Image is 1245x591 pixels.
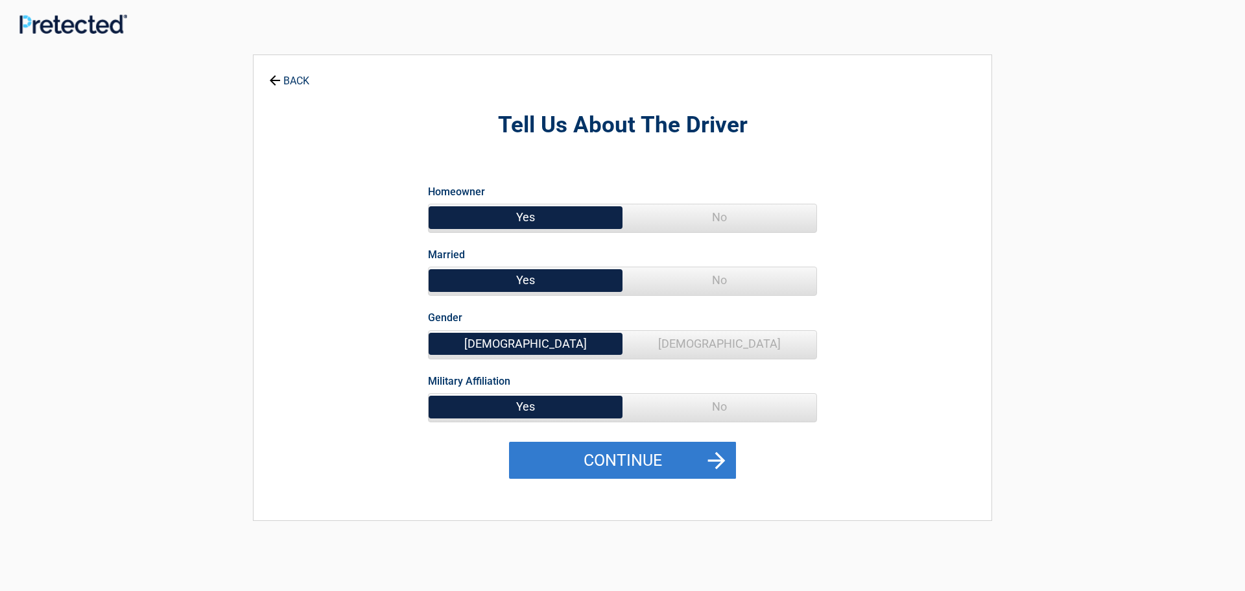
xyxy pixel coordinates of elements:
[509,442,736,479] button: Continue
[325,110,920,141] h2: Tell Us About The Driver
[428,372,510,390] label: Military Affiliation
[19,14,127,34] img: Main Logo
[428,246,465,263] label: Married
[429,267,622,293] span: Yes
[428,183,485,200] label: Homeowner
[429,204,622,230] span: Yes
[429,394,622,420] span: Yes
[622,267,816,293] span: No
[428,309,462,326] label: Gender
[267,64,312,86] a: BACK
[622,394,816,420] span: No
[622,204,816,230] span: No
[429,331,622,357] span: [DEMOGRAPHIC_DATA]
[622,331,816,357] span: [DEMOGRAPHIC_DATA]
